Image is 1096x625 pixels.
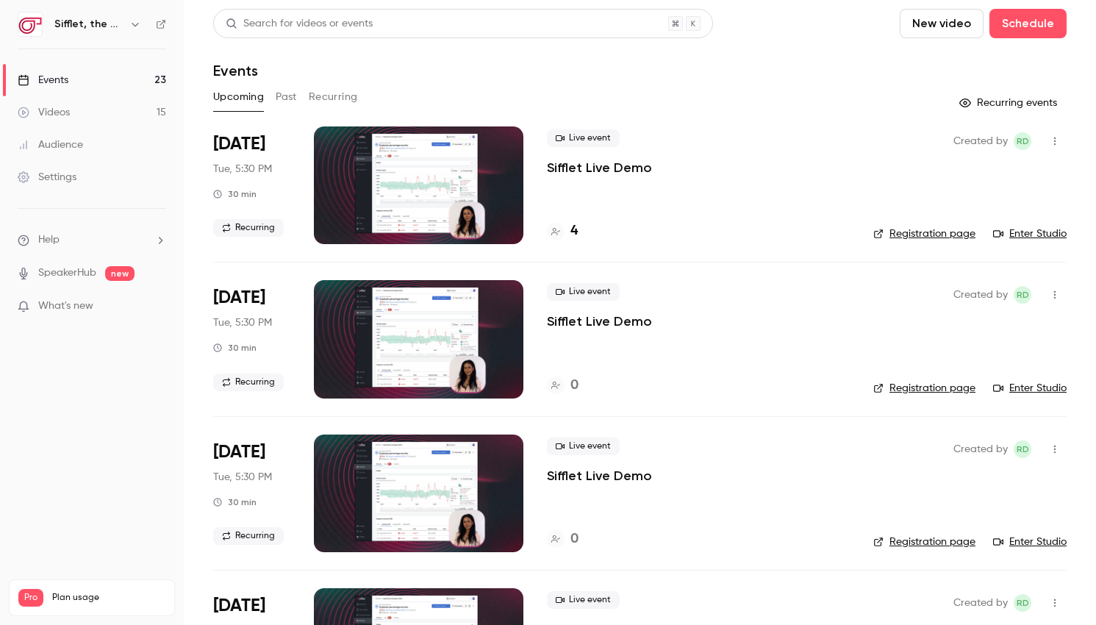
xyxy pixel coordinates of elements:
div: 30 min [213,342,257,354]
h4: 0 [570,376,579,396]
a: Sifflet Live Demo [547,159,652,176]
div: Oct 14 Tue, 5:30 PM (Europe/Paris) [213,280,290,398]
a: Enter Studio [993,535,1067,549]
div: Search for videos or events [226,16,373,32]
div: Events [18,73,68,87]
span: RD [1017,440,1029,458]
span: Live event [547,438,620,455]
span: Tue, 5:30 PM [213,162,272,176]
div: Settings [18,170,76,185]
span: What's new [38,299,93,314]
a: 0 [547,376,579,396]
a: Enter Studio [993,226,1067,241]
div: Sep 30 Tue, 5:30 PM (Europe/Paris) [213,126,290,244]
iframe: Noticeable Trigger [148,300,166,313]
span: Recurring [213,374,284,391]
span: Romain Doutriaux [1014,594,1031,612]
h1: Events [213,62,258,79]
span: Pro [18,589,43,607]
h4: 0 [570,529,579,549]
span: [DATE] [213,132,265,156]
button: Recurring events [953,91,1067,115]
div: Oct 21 Tue, 5:30 PM (Europe/Paris) [213,435,290,552]
button: Upcoming [213,85,264,109]
div: Audience [18,137,83,152]
span: Created by [953,132,1008,150]
div: 30 min [213,188,257,200]
span: Live event [547,591,620,609]
span: Live event [547,283,620,301]
li: help-dropdown-opener [18,232,166,248]
h6: Sifflet, the AI-augmented data observability platform built for data teams with business users in... [54,17,123,32]
span: RD [1017,594,1029,612]
button: Schedule [989,9,1067,38]
span: RD [1017,286,1029,304]
span: Live event [547,129,620,147]
a: Registration page [873,381,975,396]
span: Created by [953,594,1008,612]
span: [DATE] [213,594,265,618]
a: Sifflet Live Demo [547,467,652,485]
span: Help [38,232,60,248]
span: Recurring [213,219,284,237]
span: Romain Doutriaux [1014,286,1031,304]
a: Enter Studio [993,381,1067,396]
span: Created by [953,286,1008,304]
button: New video [900,9,984,38]
span: [DATE] [213,440,265,464]
span: Romain Doutriaux [1014,440,1031,458]
a: 4 [547,221,578,241]
div: 30 min [213,496,257,508]
span: Romain Doutriaux [1014,132,1031,150]
button: Recurring [309,85,358,109]
span: Tue, 5:30 PM [213,470,272,485]
span: Plan usage [52,592,165,604]
span: [DATE] [213,286,265,310]
button: Past [276,85,297,109]
a: Registration page [873,226,975,241]
a: Sifflet Live Demo [547,312,652,330]
img: Sifflet, the AI-augmented data observability platform built for data teams with business users in... [18,12,42,36]
a: 0 [547,529,579,549]
span: Created by [953,440,1008,458]
div: Videos [18,105,70,120]
h4: 4 [570,221,578,241]
span: Tue, 5:30 PM [213,315,272,330]
span: Recurring [213,527,284,545]
span: RD [1017,132,1029,150]
span: new [105,266,135,281]
a: Registration page [873,535,975,549]
a: SpeakerHub [38,265,96,281]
